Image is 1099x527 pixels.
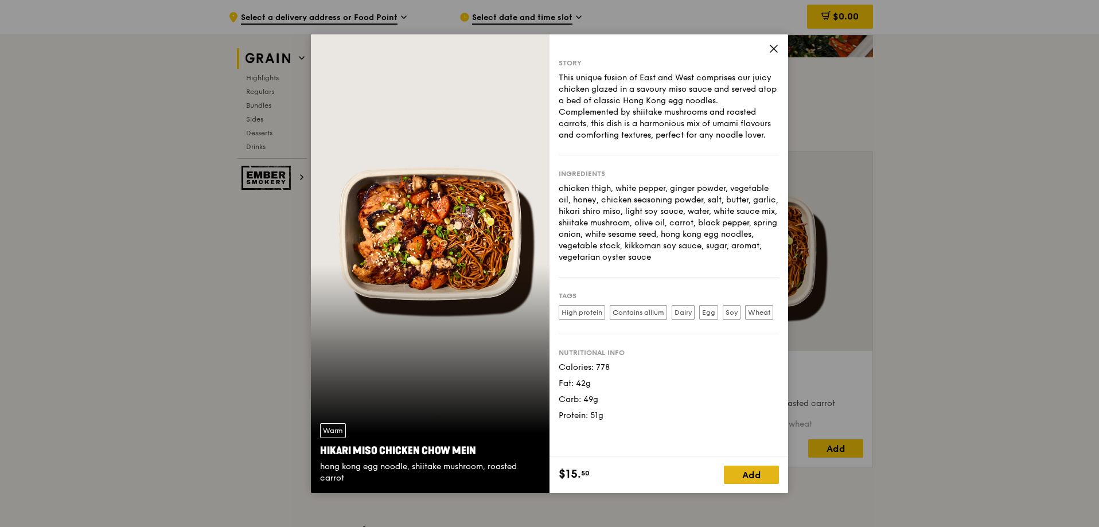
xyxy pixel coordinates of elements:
[699,305,718,320] label: Egg
[559,378,779,389] div: Fat: 42g
[559,305,605,320] label: High protein
[745,305,773,320] label: Wheat
[320,461,540,484] div: hong kong egg noodle, shiitake mushroom, roasted carrot
[559,72,779,141] div: This unique fusion of East and West comprises our juicy chicken glazed in a savoury miso sauce an...
[559,58,779,68] div: Story
[724,466,779,484] div: Add
[320,423,346,438] div: Warm
[723,305,741,320] label: Soy
[559,169,779,178] div: Ingredients
[559,291,779,300] div: Tags
[559,466,581,483] span: $15.
[581,469,590,478] span: 50
[559,410,779,421] div: Protein: 51g
[672,305,695,320] label: Dairy
[559,348,779,357] div: Nutritional info
[610,305,667,320] label: Contains allium
[559,394,779,405] div: Carb: 49g
[320,443,540,459] div: Hikari Miso Chicken Chow Mein
[559,362,779,373] div: Calories: 778
[559,183,779,263] div: chicken thigh, white pepper, ginger powder, vegetable oil, honey, chicken seasoning powder, salt,...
